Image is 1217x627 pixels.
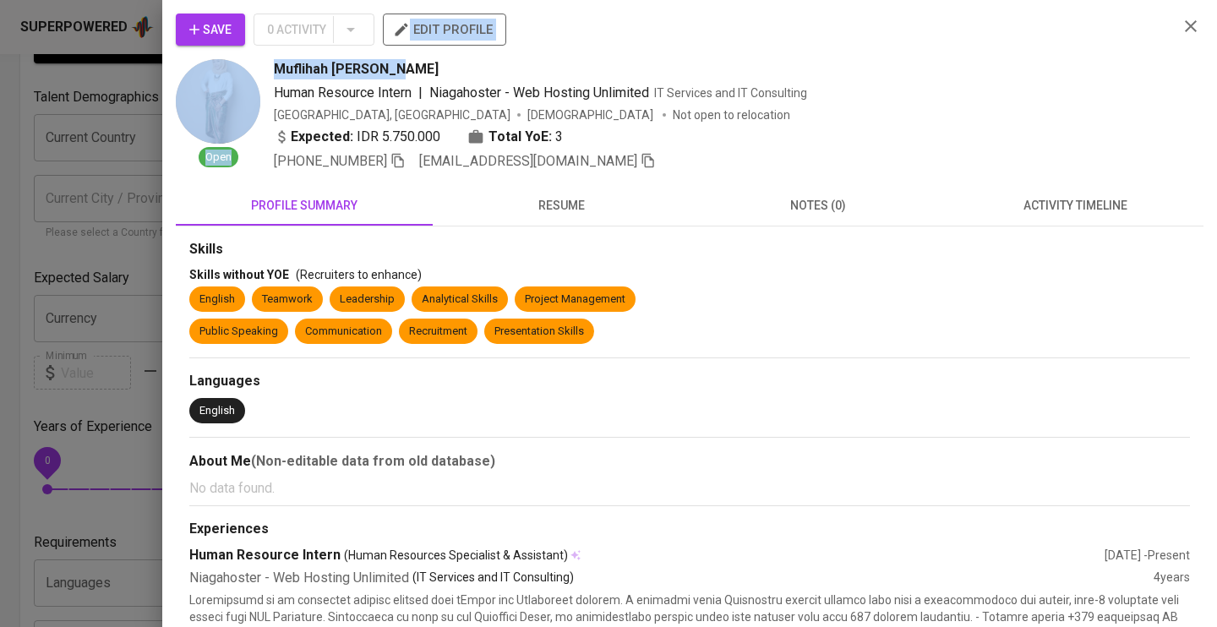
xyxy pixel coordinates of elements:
span: [DEMOGRAPHIC_DATA] [527,106,656,123]
div: Teamwork [262,292,313,308]
span: [EMAIL_ADDRESS][DOMAIN_NAME] [419,153,637,169]
span: edit profile [396,19,493,41]
div: IDR 5.750.000 [274,127,440,147]
span: (Human Resources Specialist & Assistant) [344,547,568,564]
span: Skills without YOE [189,268,289,281]
span: Niagahoster - Web Hosting Unlimited [429,85,649,101]
div: About Me [189,451,1190,472]
span: resume [443,195,679,216]
b: Expected: [291,127,353,147]
button: edit profile [383,14,506,46]
b: Total YoE: [488,127,552,147]
span: Open [199,150,238,166]
div: 4 years [1154,569,1190,588]
div: Skills [189,240,1190,259]
b: (Non-editable data from old database) [251,453,495,469]
span: Save [189,19,232,41]
button: Save [176,14,245,46]
div: Project Management [525,292,625,308]
p: (IT Services and IT Consulting) [412,569,574,588]
span: (Recruiters to enhance) [296,268,422,281]
span: notes (0) [700,195,936,216]
div: Analytical Skills [422,292,498,308]
div: Niagahoster - Web Hosting Unlimited [189,569,1154,588]
div: Leadership [340,292,395,308]
a: edit profile [383,22,506,35]
div: Presentation Skills [494,324,584,340]
img: ccaf885e8cf535c6ea6af2c0216e3240.jpeg [176,59,260,144]
span: | [418,83,423,103]
div: Human Resource Intern [189,546,1105,565]
span: activity timeline [957,195,1193,216]
span: 3 [555,127,563,147]
span: [PHONE_NUMBER] [274,153,387,169]
span: profile summary [186,195,423,216]
div: [GEOGRAPHIC_DATA], [GEOGRAPHIC_DATA] [274,106,510,123]
div: English [199,292,235,308]
div: Experiences [189,520,1190,539]
span: Human Resource Intern [274,85,412,101]
p: Not open to relocation [673,106,790,123]
div: English [199,403,235,419]
span: IT Services and IT Consulting [654,86,807,100]
div: Public Speaking [199,324,278,340]
span: Muflihah [PERSON_NAME] [274,59,439,79]
div: Languages [189,372,1190,391]
p: No data found. [189,478,1190,499]
div: Recruitment [409,324,467,340]
div: Communication [305,324,382,340]
div: [DATE] - Present [1105,547,1190,564]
